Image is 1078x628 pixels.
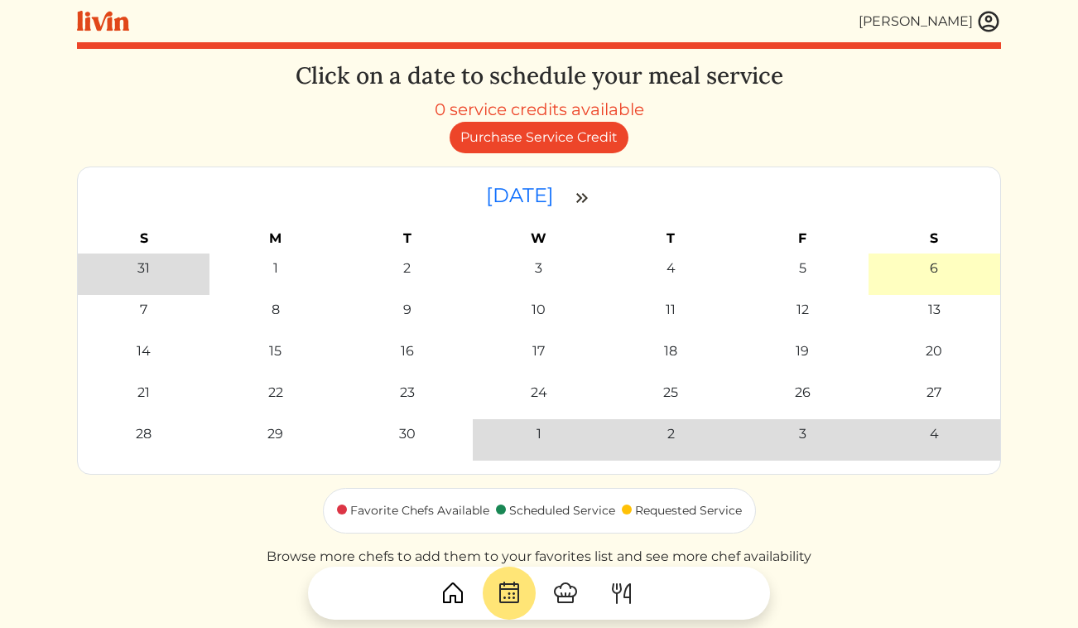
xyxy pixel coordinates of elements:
[666,300,676,320] a: 11
[796,300,809,320] a: 12
[78,224,209,254] th: S
[926,341,942,361] a: 20
[799,258,806,278] div: 5
[272,300,280,320] a: 8
[296,62,783,90] h3: Click on a date to schedule your meal service
[532,341,545,361] a: 17
[268,383,283,403] a: 22
[486,183,559,207] a: [DATE]
[928,300,941,320] a: 13
[350,502,489,519] div: Favorite Chefs Available
[531,383,547,403] a: 24
[137,341,151,361] a: 14
[496,580,522,606] img: CalendarDots-5bcf9d9080389f2a281d69619e1c85352834be518fbc73d9501aef674afc0d57.svg
[341,224,473,254] th: T
[930,258,938,278] div: 6
[267,547,811,567] p: Browse more chefs to add them to your favorites list and see more chef availability
[799,424,806,444] a: 3
[609,580,635,606] img: ForkKnife-55491504ffdb50bab0c1e09e7649658475375261d09fd45db06cec23bce548bf.svg
[401,341,414,361] a: 16
[273,258,278,278] div: 1
[403,300,411,320] a: 9
[473,224,604,254] th: W
[795,383,811,403] a: 26
[737,224,869,254] th: F
[667,258,676,278] div: 4
[267,424,283,444] a: 29
[869,224,1000,254] th: S
[532,300,546,320] a: 10
[796,341,809,361] a: 19
[663,383,678,403] a: 25
[605,224,737,254] th: T
[664,341,677,361] a: 18
[535,258,542,278] div: 3
[269,341,282,361] a: 15
[976,9,1001,34] img: user_account-e6e16d2ec92f44fc35f99ef0dc9cddf60790bfa021a6ecb1c896eb5d2907b31c.svg
[930,424,939,444] a: 4
[635,502,742,519] div: Requested Service
[209,224,341,254] th: M
[136,424,152,444] a: 28
[572,188,592,208] img: double_arrow_right-997dabdd2eccb76564fe50414fa626925505af7f86338824324e960bc414e1a4.svg
[140,300,147,320] div: 7
[859,12,973,31] div: [PERSON_NAME]
[509,502,615,519] div: Scheduled Service
[435,97,644,122] div: 0 service credits available
[399,424,416,444] a: 30
[552,580,579,606] img: ChefHat-a374fb509e4f37eb0702ca99f5f64f3b6956810f32a249b33092029f8484b388.svg
[486,183,554,207] time: [DATE]
[450,122,628,153] a: Purchase Service Credit
[137,383,150,403] a: 21
[667,424,675,444] a: 2
[400,383,415,403] a: 23
[926,383,941,403] a: 27
[77,11,129,31] img: livin-logo-a0d97d1a881af30f6274990eb6222085a2533c92bbd1e4f22c21b4f0d0e3210c.svg
[537,424,541,444] a: 1
[137,258,150,278] div: 31
[440,580,466,606] img: House-9bf13187bcbb5817f509fe5e7408150f90897510c4275e13d0d5fca38e0b5951.svg
[403,258,411,278] div: 2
